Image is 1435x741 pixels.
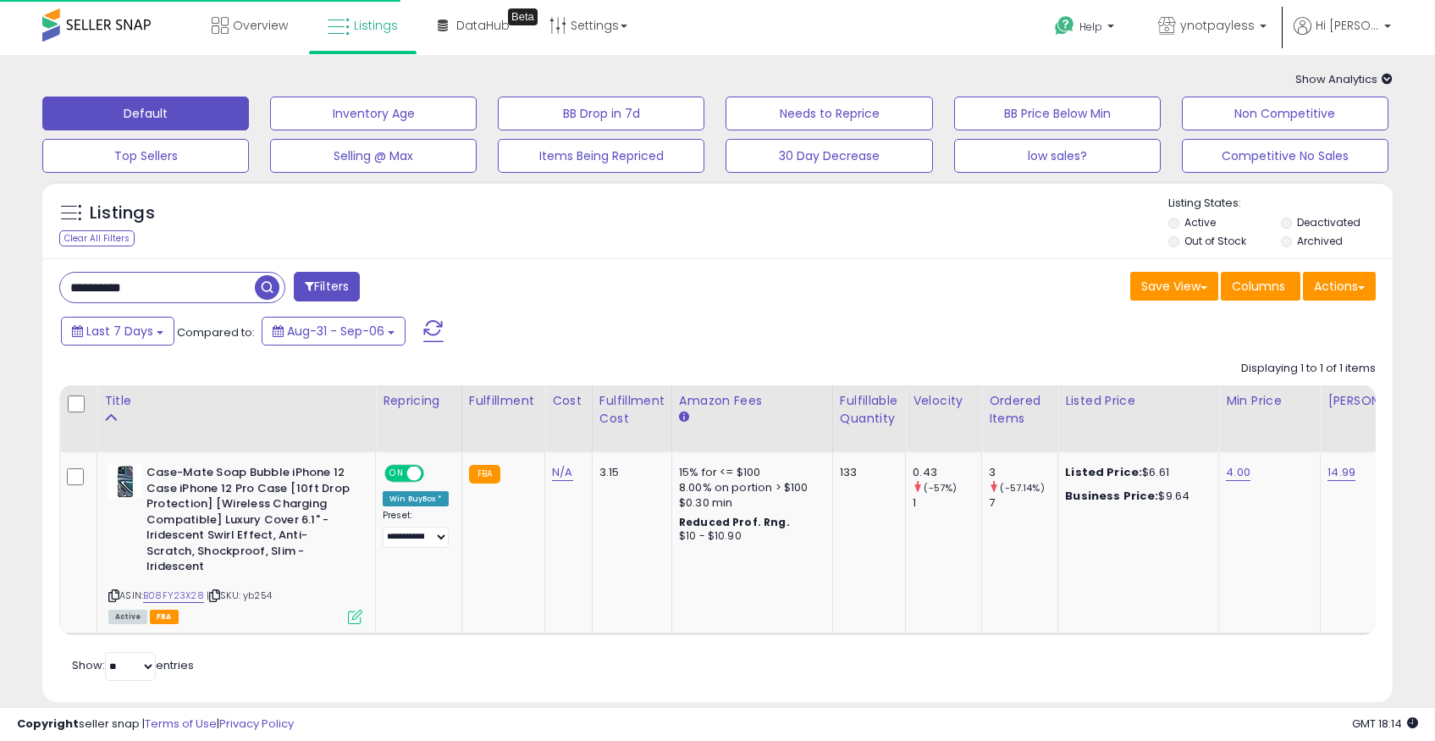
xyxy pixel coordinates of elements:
div: Displaying 1 to 1 of 1 items [1241,361,1376,377]
div: Tooltip anchor [508,8,538,25]
div: Ordered Items [989,392,1051,428]
span: ynotpayless [1180,17,1255,34]
div: 15% for <= $100 [679,465,820,480]
small: (-57%) [924,481,957,495]
span: 2025-09-14 18:14 GMT [1352,716,1418,732]
div: Clear All Filters [59,230,135,246]
div: Win BuyBox * [383,491,449,506]
img: 414r-zBtBuL._SL40_.jpg [108,465,142,499]
span: OFF [422,467,449,481]
button: 30 Day Decrease [726,139,932,173]
div: Fulfillable Quantity [840,392,898,428]
div: Min Price [1226,392,1313,410]
div: $10 - $10.90 [679,529,820,544]
div: seller snap | | [17,716,294,733]
button: Needs to Reprice [726,97,932,130]
span: Compared to: [177,324,255,340]
span: Show Analytics [1295,71,1393,87]
div: 3.15 [599,465,659,480]
a: Help [1041,3,1131,55]
button: Competitive No Sales [1182,139,1388,173]
span: Hi [PERSON_NAME] [1316,17,1379,34]
span: Show: entries [72,657,194,673]
b: Case-Mate Soap Bubble iPhone 12 Case iPhone 12 Pro Case [10ft Drop Protection] [Wireless Charging... [146,465,352,579]
b: Listed Price: [1065,464,1142,480]
span: DataHub [456,17,510,34]
label: Deactivated [1297,215,1360,229]
span: Help [1079,19,1102,34]
div: $6.61 [1065,465,1206,480]
button: BB Drop in 7d [498,97,704,130]
button: Non Competitive [1182,97,1388,130]
button: Aug-31 - Sep-06 [262,317,406,346]
div: 133 [840,465,892,480]
div: Preset: [383,510,449,548]
div: 0.43 [913,465,981,480]
div: ASIN: [108,465,362,622]
div: Listed Price [1065,392,1211,410]
button: Columns [1221,272,1300,301]
h5: Listings [90,202,155,225]
div: Velocity [913,392,974,410]
span: Columns [1232,278,1285,295]
button: Actions [1303,272,1376,301]
a: B08FY23X28 [143,589,204,603]
div: 8.00% on portion > $100 [679,480,820,495]
a: Terms of Use [145,716,217,732]
div: $0.30 min [679,495,820,511]
div: Cost [552,392,585,410]
button: Filters [294,272,360,301]
div: 1 [913,495,981,511]
small: FBA [469,465,500,484]
button: low sales? [954,139,1161,173]
button: Selling @ Max [270,139,477,173]
a: Privacy Policy [219,716,294,732]
a: 4.00 [1226,464,1250,481]
div: Fulfillment [469,392,538,410]
a: 14.99 [1327,464,1355,481]
span: ON [386,467,407,481]
button: Items Being Repriced [498,139,704,173]
p: Listing States: [1168,196,1393,212]
span: All listings currently available for purchase on Amazon [108,610,147,624]
div: [PERSON_NAME] [1327,392,1428,410]
button: Save View [1130,272,1218,301]
span: | SKU: yb254 [207,589,272,602]
div: 7 [989,495,1057,511]
label: Active [1184,215,1216,229]
button: Top Sellers [42,139,249,173]
b: Reduced Prof. Rng. [679,515,790,529]
div: Title [104,392,368,410]
button: Last 7 Days [61,317,174,346]
div: Amazon Fees [679,392,825,410]
span: FBA [150,610,179,624]
button: BB Price Below Min [954,97,1161,130]
div: Fulfillment Cost [599,392,665,428]
span: Overview [233,17,288,34]
button: Inventory Age [270,97,477,130]
label: Archived [1297,234,1343,248]
i: Get Help [1054,15,1075,36]
b: Business Price: [1065,488,1158,504]
small: Amazon Fees. [679,410,689,425]
small: (-57.14%) [1000,481,1044,495]
label: Out of Stock [1184,234,1246,248]
button: Default [42,97,249,130]
a: N/A [552,464,572,481]
span: Last 7 Days [86,323,153,340]
div: Repricing [383,392,455,410]
a: Hi [PERSON_NAME] [1294,17,1391,55]
div: 3 [989,465,1057,480]
span: Aug-31 - Sep-06 [287,323,384,340]
strong: Copyright [17,716,79,732]
span: Listings [354,17,398,34]
div: $9.64 [1065,489,1206,504]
